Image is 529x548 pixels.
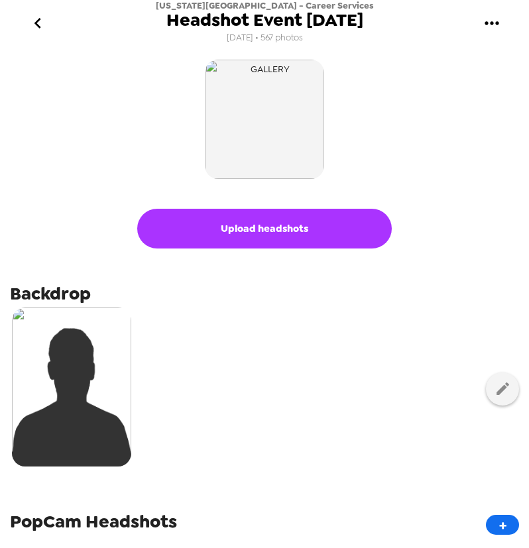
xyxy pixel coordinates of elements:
button: Upload headshots [137,209,392,248]
span: [DATE] • 567 photos [227,29,303,47]
img: silhouette [12,307,131,466]
span: Backdrop [10,282,91,305]
button: go back [16,2,59,45]
button: gallery menu [470,2,513,45]
span: PopCam Headshots [10,510,177,533]
img: gallery [205,60,324,179]
button: + [486,515,519,535]
span: Headshot Event [DATE] [166,11,363,29]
